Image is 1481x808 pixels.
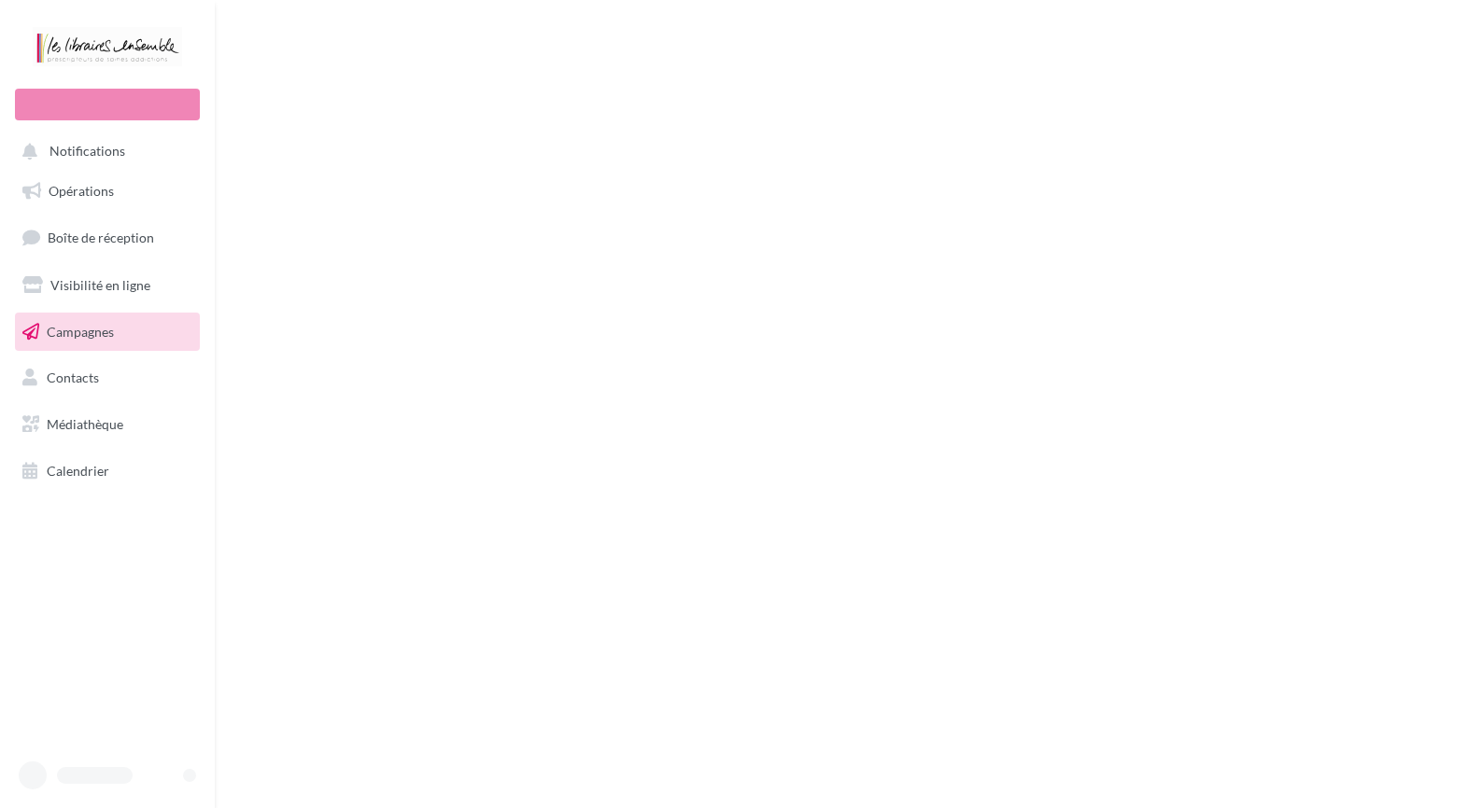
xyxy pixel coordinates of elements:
span: Médiathèque [47,416,123,432]
span: Calendrier [47,463,109,479]
span: Notifications [49,144,125,160]
span: Boîte de réception [48,230,154,245]
a: Campagnes [11,313,204,352]
span: Campagnes [47,323,114,339]
a: Boîte de réception [11,217,204,258]
a: Contacts [11,358,204,397]
span: Visibilité en ligne [50,277,150,293]
div: Nouvelle campagne [15,89,200,120]
a: Calendrier [11,452,204,491]
a: Médiathèque [11,405,204,444]
a: Opérations [11,172,204,211]
a: Visibilité en ligne [11,266,204,305]
span: Contacts [47,369,99,385]
span: Opérations [49,183,114,199]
